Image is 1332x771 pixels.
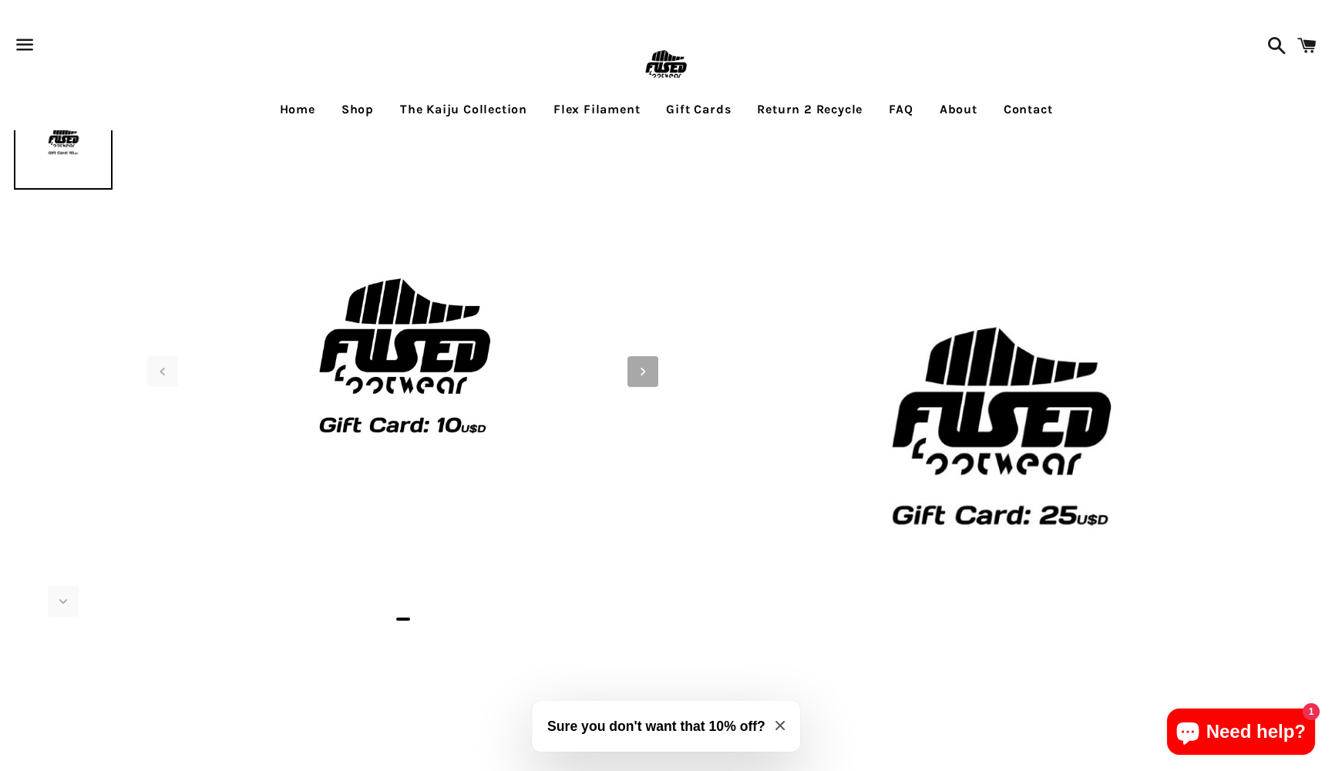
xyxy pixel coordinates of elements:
a: Contact [992,90,1065,129]
a: The Kaiju Collection [388,90,539,129]
img: [3D printed Shoes] - lightweight custom 3dprinted shoes sneakers sandals fused footwear [666,90,1332,756]
div: Previous slide [147,356,178,387]
div: Next slide [627,356,658,387]
a: FAQ [877,90,924,129]
img: [3D printed Shoes] - lightweight custom 3dprinted shoes sneakers sandals fused footwear [14,90,113,190]
span: Go to slide 1 [396,618,410,621]
a: Flex Filament [542,90,651,129]
img: FUSEDfootwear [641,40,691,90]
a: Home [268,90,327,129]
a: Gift Cards [654,90,742,129]
a: About [928,90,989,129]
inbox-online-store-chat: Shopify online store chat [1162,709,1320,759]
a: Shop [330,90,385,129]
a: Return 2 Recycle [745,90,874,129]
